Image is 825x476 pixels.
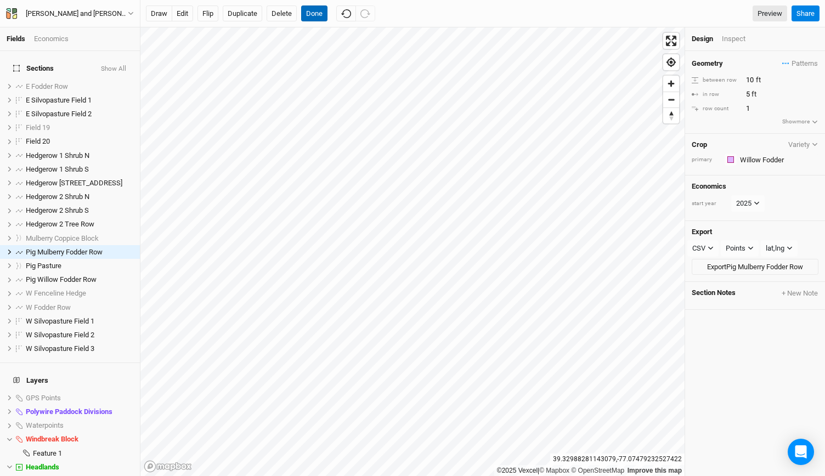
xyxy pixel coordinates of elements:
[26,262,61,270] span: Pig Pasture
[26,262,133,270] div: Pig Pasture
[692,34,713,44] div: Design
[197,5,218,22] button: Flip
[497,467,538,474] a: ©2025 Vexcel
[663,33,679,49] button: Enter fullscreen
[692,200,730,208] div: start year
[26,331,133,339] div: W Silvopasture Field 2
[26,206,133,215] div: Hedgerow 2 Shrub S
[26,344,94,353] span: W Silvopasture Field 3
[782,117,818,127] button: Showmore
[26,463,59,471] span: Headlands
[692,156,719,164] div: primary
[26,96,133,105] div: E Silvopasture Field 1
[26,220,133,229] div: Hedgerow 2 Tree Row
[781,288,818,298] button: + New Note
[13,64,54,73] span: Sections
[782,58,818,70] button: Patterns
[692,288,736,298] span: Section Notes
[663,107,679,123] button: Reset bearing to north
[267,5,297,22] button: Delete
[26,407,133,416] div: Polywire Paddock Divisions
[5,8,134,20] button: [PERSON_NAME] and [PERSON_NAME]
[721,240,759,257] button: Points
[26,137,133,146] div: Field 20
[26,344,133,353] div: W Silvopasture Field 3
[26,303,71,311] span: W Fodder Row
[766,243,784,254] div: lat,lng
[737,153,818,166] input: Willow Fodder
[788,439,814,465] div: Open Intercom Messenger
[26,137,50,145] span: Field 20
[26,165,133,174] div: Hedgerow 1 Shrub S
[26,151,133,160] div: Hedgerow 1 Shrub N
[731,195,765,212] button: 2025
[687,240,719,257] button: CSV
[26,110,133,118] div: E Silvopasture Field 2
[26,289,86,297] span: W Fenceline Hedge
[26,317,133,326] div: W Silvopasture Field 1
[26,394,133,403] div: GPS Points
[692,59,723,68] h4: Geometry
[692,259,818,275] button: ExportPig Mulberry Fodder Row
[26,179,122,187] span: Hedgerow [STREET_ADDRESS]
[26,206,89,214] span: Hedgerow 2 Shrub S
[172,5,193,22] button: edit
[146,5,172,22] button: draw
[692,140,707,149] h4: Crop
[26,289,133,298] div: W Fenceline Hedge
[7,35,25,43] a: Fields
[26,248,103,256] span: Pig Mulberry Fodder Row
[26,317,94,325] span: W Silvopasture Field 1
[497,465,682,476] div: |
[26,8,128,19] div: [PERSON_NAME] and [PERSON_NAME]
[33,449,62,457] span: Feature 1
[761,240,798,257] button: lat,lng
[726,243,745,254] div: Points
[26,192,89,201] span: Hedgerow 2 Shrub N
[26,275,133,284] div: Pig Willow Fodder Row
[26,151,89,160] span: Hedgerow 1 Shrub N
[722,34,761,44] div: Inspect
[692,105,740,113] div: row count
[26,394,61,402] span: GPS Points
[788,140,818,149] button: Variety
[26,421,64,429] span: Waterpoints
[26,435,78,443] span: Windbreak Block
[753,5,787,22] a: Preview
[26,82,68,90] span: E Fodder Row
[692,90,740,99] div: in row
[26,192,133,201] div: Hedgerow 2 Shrub N
[100,65,127,73] button: Show All
[663,54,679,70] button: Find my location
[144,460,192,473] a: Mapbox logo
[692,76,740,84] div: between row
[26,234,99,242] span: Mulberry Coppice Block
[663,76,679,92] button: Zoom in
[692,243,705,254] div: CSV
[628,467,682,474] a: Improve this map
[550,454,685,465] div: 39.32988281143079 , -77.07479232527422
[34,34,69,44] div: Economics
[26,165,89,173] span: Hedgerow 1 Shrub S
[140,27,685,476] canvas: Map
[336,5,356,22] button: Undo (^z)
[26,234,133,243] div: Mulberry Coppice Block
[26,110,92,118] span: E Silvopasture Field 2
[792,5,820,22] button: Share
[692,228,818,236] h4: Export
[26,220,94,228] span: Hedgerow 2 Tree Row
[26,407,112,416] span: Polywire Paddock Divisions
[355,5,375,22] button: Redo (^Z)
[26,123,133,132] div: Field 19
[539,467,569,474] a: Mapbox
[26,331,94,339] span: W Silvopasture Field 2
[663,92,679,107] button: Zoom out
[26,463,133,472] div: Headlands
[26,82,133,91] div: E Fodder Row
[26,179,133,188] div: Hedgerow 1 Tree Row
[223,5,262,22] button: Duplicate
